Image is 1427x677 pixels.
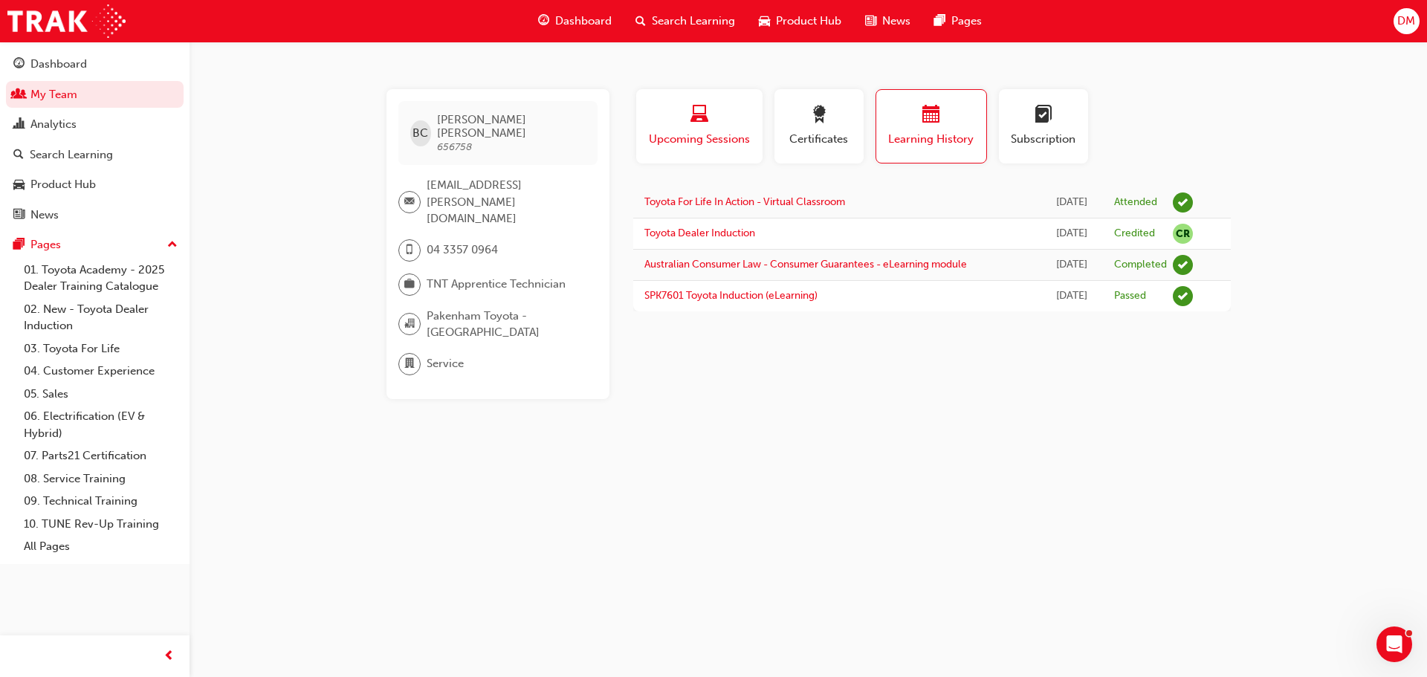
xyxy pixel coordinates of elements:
div: Wed Nov 13 2024 12:27:17 GMT+1100 (Australian Eastern Daylight Time) [1051,288,1092,305]
div: Product Hub [30,176,96,193]
span: news-icon [865,12,876,30]
button: Certificates [774,89,864,163]
span: briefcase-icon [404,275,415,294]
button: Upcoming Sessions [636,89,763,163]
span: Pages [951,13,982,30]
span: Pakenham Toyota - [GEOGRAPHIC_DATA] [427,308,586,341]
span: learningRecordVerb_ATTEND-icon [1173,192,1193,213]
span: Upcoming Sessions [647,131,751,148]
a: pages-iconPages [922,6,994,36]
a: All Pages [18,535,184,558]
span: guage-icon [538,12,549,30]
span: Dashboard [555,13,612,30]
span: null-icon [1173,224,1193,244]
span: up-icon [167,236,178,255]
span: [PERSON_NAME] [PERSON_NAME] [437,113,585,140]
span: search-icon [13,149,24,162]
a: 01. Toyota Academy - 2025 Dealer Training Catalogue [18,259,184,298]
span: News [882,13,910,30]
a: 09. Technical Training [18,490,184,513]
div: Dashboard [30,56,87,73]
div: News [30,207,59,224]
div: Credited [1114,227,1155,241]
button: Subscription [999,89,1088,163]
span: mobile-icon [404,241,415,260]
button: Learning History [876,89,987,163]
button: Pages [6,231,184,259]
a: 03. Toyota For Life [18,337,184,360]
a: guage-iconDashboard [526,6,624,36]
span: search-icon [635,12,646,30]
a: 08. Service Training [18,467,184,490]
img: Trak [7,4,126,38]
span: 04 3357 0964 [427,242,498,259]
span: chart-icon [13,118,25,132]
span: BC [412,125,428,142]
span: learningRecordVerb_PASS-icon [1173,286,1193,306]
a: 06. Electrification (EV & Hybrid) [18,405,184,444]
iframe: Intercom live chat [1376,626,1412,662]
span: guage-icon [13,58,25,71]
a: My Team [6,81,184,108]
span: pages-icon [13,239,25,252]
span: Product Hub [776,13,841,30]
div: Mon Jul 14 2025 15:00:00 GMT+1000 (Australian Eastern Standard Time) [1051,194,1092,211]
span: Learning History [887,131,975,148]
span: learningplan-icon [1035,106,1052,126]
div: Passed [1114,289,1146,303]
span: TNT Apprentice Technician [427,276,566,293]
a: 02. New - Toyota Dealer Induction [18,298,184,337]
a: SPK7601 Toyota Induction (eLearning) [644,289,818,302]
span: car-icon [759,12,770,30]
div: Tue Dec 24 2024 12:56:26 GMT+1100 (Australian Eastern Daylight Time) [1051,256,1092,273]
a: 04. Customer Experience [18,360,184,383]
div: Analytics [30,116,77,133]
div: Attended [1114,195,1157,210]
a: Analytics [6,111,184,138]
a: Product Hub [6,171,184,198]
a: Australian Consumer Law - Consumer Guarantees - eLearning module [644,258,967,271]
div: Pages [30,236,61,253]
a: Toyota Dealer Induction [644,227,755,239]
a: 05. Sales [18,383,184,406]
div: Tue Mar 25 2025 23:00:00 GMT+1100 (Australian Eastern Daylight Time) [1051,225,1092,242]
div: Search Learning [30,146,113,163]
span: people-icon [13,88,25,102]
a: car-iconProduct Hub [747,6,853,36]
span: calendar-icon [922,106,940,126]
a: Search Learning [6,141,184,169]
span: [EMAIL_ADDRESS][PERSON_NAME][DOMAIN_NAME] [427,177,586,227]
a: Toyota For Life In Action - Virtual Classroom [644,195,845,208]
div: Completed [1114,258,1167,272]
button: DashboardMy TeamAnalyticsSearch LearningProduct HubNews [6,48,184,231]
span: Certificates [786,131,852,148]
span: Service [427,355,464,372]
span: award-icon [810,106,828,126]
span: DM [1397,13,1415,30]
a: search-iconSearch Learning [624,6,747,36]
span: laptop-icon [690,106,708,126]
span: 656758 [437,140,472,153]
a: News [6,201,184,229]
span: organisation-icon [404,314,415,334]
span: email-icon [404,192,415,212]
span: department-icon [404,354,415,374]
span: prev-icon [164,647,175,666]
span: Search Learning [652,13,735,30]
a: 10. TUNE Rev-Up Training [18,513,184,536]
a: 07. Parts21 Certification [18,444,184,467]
span: learningRecordVerb_COMPLETE-icon [1173,255,1193,275]
a: news-iconNews [853,6,922,36]
a: Dashboard [6,51,184,78]
button: DM [1394,8,1420,34]
span: Subscription [1010,131,1077,148]
span: pages-icon [934,12,945,30]
span: news-icon [13,209,25,222]
span: car-icon [13,178,25,192]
